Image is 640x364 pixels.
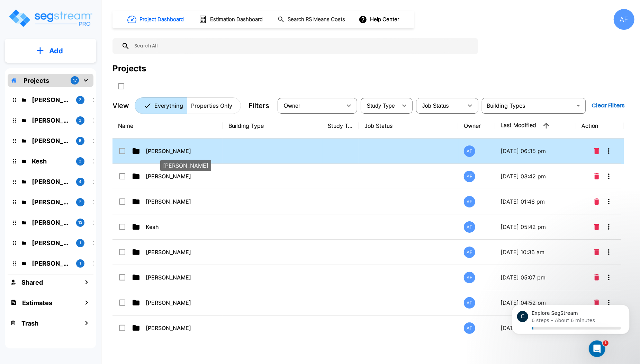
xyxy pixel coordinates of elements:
[130,38,475,54] input: Search All
[32,157,71,166] p: Kesh
[24,76,49,85] p: Projects
[32,136,71,145] p: Jay Hershowitz
[114,79,128,93] button: SelectAll
[501,248,571,256] p: [DATE] 10:36 am
[417,96,463,115] div: Select
[279,96,342,115] div: Select
[32,218,71,227] p: Isaak Markovitz
[135,97,241,114] div: Platform
[146,172,215,180] p: [PERSON_NAME]
[80,260,81,266] p: 1
[357,13,402,26] button: Help Center
[196,12,267,27] button: Estimation Dashboard
[589,99,628,113] button: Clear Filters
[112,100,129,111] p: View
[32,197,71,207] p: Chuny Herzka
[223,113,322,139] th: Building Type
[146,248,215,256] p: [PERSON_NAME]
[592,144,602,158] button: Delete
[614,9,634,30] div: AF
[603,340,609,346] span: 1
[458,113,495,139] th: Owner
[32,177,71,186] p: Josh Strum
[191,101,232,110] p: Properties Only
[146,197,215,206] p: [PERSON_NAME]
[79,158,82,164] p: 2
[210,16,263,24] h1: Estimation Dashboard
[154,101,183,110] p: Everything
[576,113,624,139] th: Action
[464,196,475,207] div: AF
[163,161,208,170] p: [PERSON_NAME]
[275,13,349,26] button: Search RS Means Costs
[501,299,571,307] p: [DATE] 04:52 pm
[464,322,475,334] div: AF
[501,273,571,282] p: [DATE] 05:07 pm
[125,12,188,27] button: Project Dashboard
[187,97,241,114] button: Properties Only
[146,299,215,307] p: [PERSON_NAME]
[592,296,602,310] button: Delete
[422,103,449,109] span: Job Status
[589,340,605,357] iframe: Intercom live chat
[602,296,616,310] button: More-Options
[79,97,82,103] p: 2
[501,197,571,206] p: [DATE] 01:46 pm
[73,78,77,83] p: 47
[464,297,475,309] div: AF
[146,273,215,282] p: [PERSON_NAME]
[464,272,475,283] div: AF
[501,223,571,231] p: [DATE] 05:42 pm
[501,172,571,180] p: [DATE] 03:42 pm
[464,171,475,182] div: AF
[495,113,576,139] th: Last Modified
[464,247,475,258] div: AF
[79,138,82,144] p: 5
[79,199,82,205] p: 2
[79,179,82,185] p: 4
[146,324,215,332] p: [PERSON_NAME]
[602,169,616,183] button: More-Options
[464,145,475,157] div: AF
[249,100,269,111] p: Filters
[22,298,52,308] h1: Estimates
[464,221,475,233] div: AF
[592,220,602,234] button: Delete
[574,101,583,110] button: Open
[359,113,458,139] th: Job Status
[112,113,223,139] th: Name
[21,278,43,287] h1: Shared
[146,147,215,155] p: [PERSON_NAME]
[502,297,640,345] iframe: Intercom notifications message
[32,116,71,125] p: Ari Eisenman
[322,113,359,139] th: Study Type
[49,46,63,56] p: Add
[135,97,187,114] button: Everything
[112,62,146,75] div: Projects
[602,195,616,208] button: More-Options
[146,223,215,231] p: Kesh
[592,169,602,183] button: Delete
[21,319,38,328] h1: Trash
[592,245,602,259] button: Delete
[602,270,616,284] button: More-Options
[79,117,82,123] p: 2
[602,245,616,259] button: More-Options
[32,259,71,268] p: Asher Silverberg
[80,240,81,246] p: 1
[501,147,571,155] p: [DATE] 06:35 pm
[284,103,300,109] span: Owner
[139,16,184,24] h1: Project Dashboard
[592,195,602,208] button: Delete
[501,324,571,332] p: [DATE] 05:53 pm
[8,8,93,28] img: Logo
[592,270,602,284] button: Delete
[602,144,616,158] button: More-Options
